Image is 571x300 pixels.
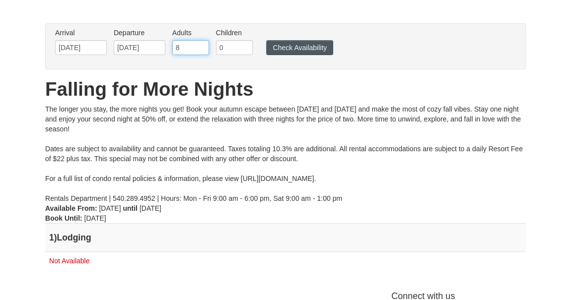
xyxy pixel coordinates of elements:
[114,28,165,38] label: Departure
[49,233,522,242] h4: 1 Lodging
[123,204,138,212] strong: until
[172,28,209,38] label: Adults
[49,257,89,265] span: Not Available
[266,40,333,55] button: Check Availability
[140,204,161,212] span: [DATE]
[99,204,121,212] span: [DATE]
[45,104,526,203] div: The longer you stay, the more nights you get! Book your autumn escape between [DATE] and [DATE] a...
[216,28,253,38] label: Children
[45,214,82,222] strong: Book Until:
[45,204,97,212] strong: Available From:
[54,233,57,242] span: )
[55,28,107,38] label: Arrival
[84,214,106,222] span: [DATE]
[45,79,526,99] h1: Falling for More Nights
